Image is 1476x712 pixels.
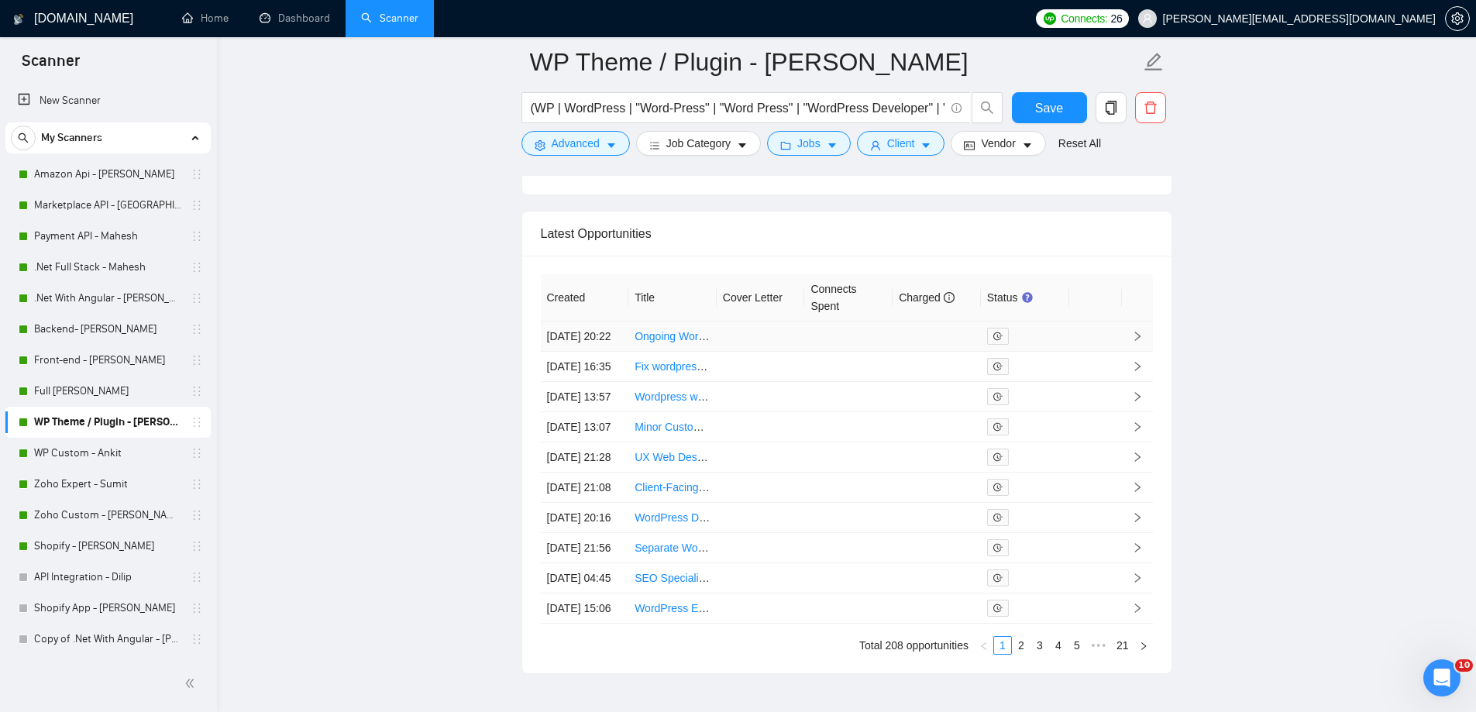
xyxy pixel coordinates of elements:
div: Latest Opportunities [541,212,1153,256]
li: 4 [1049,636,1068,655]
a: dashboardDashboard [260,12,330,25]
span: holder [191,354,203,366]
input: Search Freelance Jobs... [531,98,944,118]
span: Job Category [666,135,731,152]
td: Minor Customizations for LearnDash + WordPress Elementor Site [628,412,717,442]
li: 3 [1030,636,1049,655]
li: 21 [1111,636,1134,655]
button: barsJob Categorycaret-down [636,131,761,156]
a: Payment API - Mahesh [34,221,181,252]
span: right [1132,421,1143,432]
a: Separate WordPress Multisite: Split Website and WooCommerce Shop, Keep All Orders & Customers [635,542,1123,554]
span: holder [191,416,203,428]
span: right [1132,331,1143,342]
a: Reset All [1058,135,1101,152]
a: Shopify - [PERSON_NAME] [34,531,181,562]
span: caret-down [737,139,748,151]
a: SEO Specialist Needed – WordPress, Elementor, Divi & RankMath Expert [635,572,989,584]
a: homeHome [182,12,229,25]
span: setting [535,139,545,151]
td: Fix wordpress favicon not showing on Google search - Divi [628,352,717,382]
a: Ongoing WordPress & Elementor Pro Support for Non-Profit Rotary Club Website [635,330,1025,342]
a: UX Web Designer with Divi Wordpress Theme Experience [635,451,913,463]
li: My Scanners [5,122,211,655]
span: field-time [993,483,1003,492]
td: [DATE] 15:06 [541,593,629,624]
th: Title [628,274,717,322]
th: Created [541,274,629,322]
td: Client-Facing WordPress Elementor Expert to Manage, Update & Maintain Client Websites [628,473,717,503]
span: field-time [993,362,1003,371]
th: Connects Spent [804,274,893,322]
span: field-time [993,573,1003,583]
button: search [972,92,1003,123]
button: folderJobscaret-down [767,131,851,156]
span: right [1132,361,1143,372]
span: folder [780,139,791,151]
button: search [11,126,36,150]
td: [DATE] 04:45 [541,563,629,593]
span: right [1132,452,1143,463]
span: edit [1144,52,1164,72]
img: logo [13,7,24,32]
li: New Scanner [5,85,211,116]
li: Total 208 opportunities [859,636,969,655]
span: field-time [993,392,1003,401]
span: holder [191,602,203,614]
button: userClientcaret-down [857,131,945,156]
span: caret-down [920,139,931,151]
span: field-time [993,513,1003,522]
span: right [1132,603,1143,614]
span: field-time [993,422,1003,432]
span: 10 [1455,659,1473,672]
button: copy [1096,92,1127,123]
button: setting [1445,6,1470,31]
span: Jobs [797,135,821,152]
td: [DATE] 21:28 [541,442,629,473]
li: Next 5 Pages [1086,636,1111,655]
span: info-circle [944,292,955,303]
td: Ongoing WordPress & Elementor Pro Support for Non-Profit Rotary Club Website [628,322,717,352]
span: 26 [1111,10,1123,27]
span: My Scanners [41,122,102,153]
button: settingAdvancedcaret-down [521,131,630,156]
span: holder [191,385,203,397]
a: Full [PERSON_NAME] [34,376,181,407]
img: upwork-logo.png [1044,12,1056,25]
span: Vendor [981,135,1015,152]
td: Wordpress website, elementor, hostinger, updates [628,382,717,412]
li: 2 [1012,636,1030,655]
span: search [12,132,35,143]
span: holder [191,230,203,242]
span: caret-down [827,139,838,151]
span: field-time [993,452,1003,462]
span: holder [191,633,203,645]
button: right [1134,636,1153,655]
a: searchScanner [361,12,418,25]
a: 5 [1068,637,1085,654]
td: SEO Specialist Needed – WordPress, Elementor, Divi & RankMath Expert [628,563,717,593]
span: right [1139,641,1148,651]
td: [DATE] 21:56 [541,533,629,563]
span: Connects: [1061,10,1107,27]
button: left [975,636,993,655]
span: holder [191,261,203,273]
a: WordPress Elementor Expert for Styling and Form Functionality [635,602,939,614]
a: Fix wordpress favicon not showing on Google search - [PERSON_NAME] [635,360,988,373]
span: holder [191,447,203,459]
span: holder [191,199,203,212]
span: caret-down [606,139,617,151]
span: right [1132,542,1143,553]
span: holder [191,323,203,335]
span: caret-down [1022,139,1033,151]
th: Status [981,274,1069,322]
span: copy [1096,101,1126,115]
button: idcardVendorcaret-down [951,131,1045,156]
button: delete [1135,92,1166,123]
input: Scanner name... [530,43,1141,81]
a: WP Theme / Plugin - [PERSON_NAME] [34,407,181,438]
a: Wordpress website, elementor, hostinger, updates [635,390,875,403]
a: Copy of .Net With Angular - [PERSON_NAME] [34,624,181,655]
a: WordPress Developer Needed – Redesign Existing GeneratePress Site (Freelancer Theme) [635,511,1077,524]
span: holder [191,478,203,490]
